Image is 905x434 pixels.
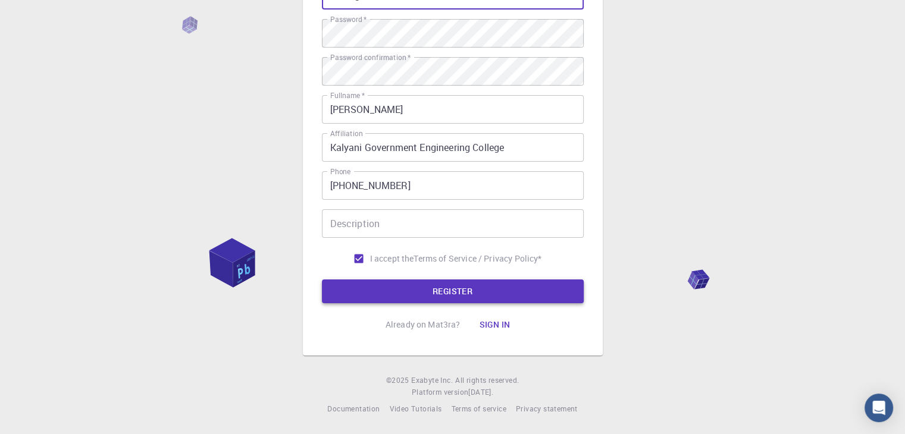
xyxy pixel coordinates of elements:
span: Platform version [412,386,468,398]
a: Privacy statement [516,403,578,415]
p: Terms of Service / Privacy Policy * [414,253,541,265]
span: Exabyte Inc. [411,375,453,385]
a: Exabyte Inc. [411,375,453,386]
a: Terms of Service / Privacy Policy* [414,253,541,265]
span: © 2025 [386,375,411,386]
button: Sign in [469,313,519,336]
span: [DATE] . [468,387,493,397]
label: Phone [330,166,350,177]
p: Already on Mat3ra? [386,319,461,331]
label: Password [330,14,367,24]
label: Password confirmation [330,52,411,62]
div: Open Intercom Messenger [865,394,893,422]
label: Fullname [330,90,365,100]
span: Terms of service [451,404,506,413]
label: Affiliation [330,128,362,139]
span: All rights reserved. [455,375,519,386]
span: Video Tutorials [389,404,441,413]
a: Video Tutorials [389,403,441,415]
a: Documentation [327,403,380,415]
button: REGISTER [322,279,584,303]
span: I accept the [370,253,414,265]
a: Terms of service [451,403,506,415]
span: Documentation [327,404,380,413]
a: [DATE]. [468,386,493,398]
span: Privacy statement [516,404,578,413]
